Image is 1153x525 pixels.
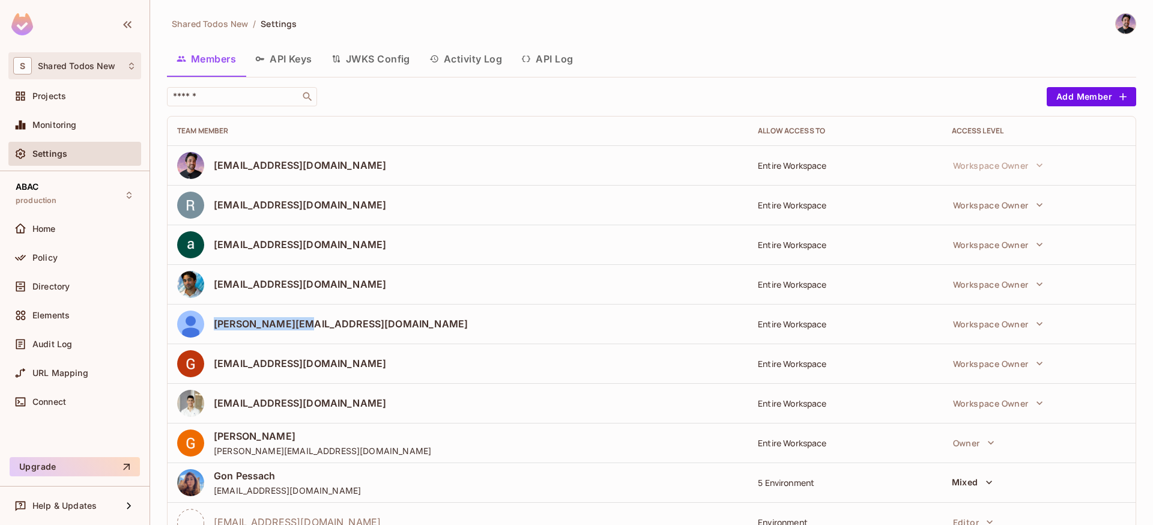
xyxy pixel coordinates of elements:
img: AOh14Gj4E3vROTFU-e25MM_pLRQwDUVby5mCR2I2Omfz=s96-c [177,311,204,338]
span: Workspace: Shared Todos New [38,61,115,71]
span: [EMAIL_ADDRESS][DOMAIN_NAME] [214,198,386,211]
span: Connect [32,397,66,407]
span: Elements [32,311,70,320]
span: URL Mapping [32,368,88,378]
span: [EMAIL_ADDRESS][DOMAIN_NAME] [214,357,386,370]
span: Audit Log [32,339,72,349]
span: Settings [261,18,297,29]
button: Workspace Owner [947,193,1049,217]
div: Allow Access to [758,126,932,136]
img: SReyMgAAAABJRU5ErkJggg== [11,13,33,35]
img: AATXAJzOSvt_gWZcXSHOj8lFOQIKkReb8hTTtCNAy9aa=s96-c [177,231,204,258]
span: S [13,57,32,74]
img: AATXAJwuENrSO30XFrW2aVYlJ5o3vqy99CavKIMqw3JJ=s96-c [177,192,204,219]
div: Entire Workspace [758,160,932,171]
img: AGNmyxYm1z1XCfXVUJS6Ua94sHIB7dCofLv80dz3hLyrsg=s96-c [177,469,204,496]
span: Gon Pessach [214,469,361,482]
span: [EMAIL_ADDRESS][DOMAIN_NAME] [214,238,386,251]
button: Workspace Owner [947,272,1049,296]
span: Monitoring [32,120,77,130]
span: Help & Updates [32,501,97,511]
span: Settings [32,149,67,159]
button: Upgrade [10,457,140,476]
button: API Log [512,44,583,74]
button: Owner [947,431,1000,455]
div: Entire Workspace [758,398,932,409]
div: Entire Workspace [758,199,932,211]
button: Members [167,44,246,74]
button: Mixed [947,473,997,492]
span: production [16,196,57,205]
span: [EMAIL_ADDRESS][DOMAIN_NAME] [214,396,386,410]
div: Team Member [177,126,739,136]
div: Entire Workspace [758,279,932,290]
div: Entire Workspace [758,437,932,449]
button: API Keys [246,44,322,74]
span: Shared Todos New [172,18,248,29]
div: Entire Workspace [758,358,932,369]
button: Workspace Owner [947,351,1049,375]
img: AOh14GhlSkSamickHVnKDS6gPyaqHnswvUPcFra5ALcS=s96-c [177,152,204,179]
button: JWKS Config [322,44,420,74]
button: Workspace Owner [947,153,1049,177]
span: [EMAIL_ADDRESS][DOMAIN_NAME] [214,485,361,496]
img: AEdFTp4fCN1DSc9fqEsnG7cHffJl_X6SvJs6j6jTM8Ei=s96-c [177,429,204,457]
img: AItbvmmz1zoI2Jj_IV0Mo8D-4IqJSpZ_TjlSsfYqQ4Tq=s96-c [177,390,204,417]
button: Workspace Owner [947,312,1049,336]
span: [PERSON_NAME][EMAIL_ADDRESS][DOMAIN_NAME] [214,445,431,457]
div: Entire Workspace [758,318,932,330]
span: [PERSON_NAME][EMAIL_ADDRESS][DOMAIN_NAME] [214,317,468,330]
img: AOh14Ghy9eWgshgNvb7ITSZoBA6Tcqsyp263keOzc0bS=s96-c [177,271,204,298]
span: ABAC [16,182,39,192]
span: [EMAIL_ADDRESS][DOMAIN_NAME] [214,159,386,172]
span: Projects [32,91,66,101]
span: Policy [32,253,58,262]
span: Home [32,224,56,234]
button: Add Member [1047,87,1136,106]
button: Activity Log [420,44,512,74]
button: Workspace Owner [947,391,1049,415]
span: [EMAIL_ADDRESS][DOMAIN_NAME] [214,278,386,291]
button: Workspace Owner [947,232,1049,256]
img: or@permit.io [1116,14,1136,34]
div: Access Level [952,126,1126,136]
li: / [253,18,256,29]
div: Entire Workspace [758,239,932,250]
span: [PERSON_NAME] [214,429,431,443]
span: Directory [32,282,70,291]
img: AItbvmlCmLTOcRWqO-fq4pdZ01sBVJFs-uuCPuftYie4=s96-c [177,350,204,377]
div: 5 Environment [758,477,932,488]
